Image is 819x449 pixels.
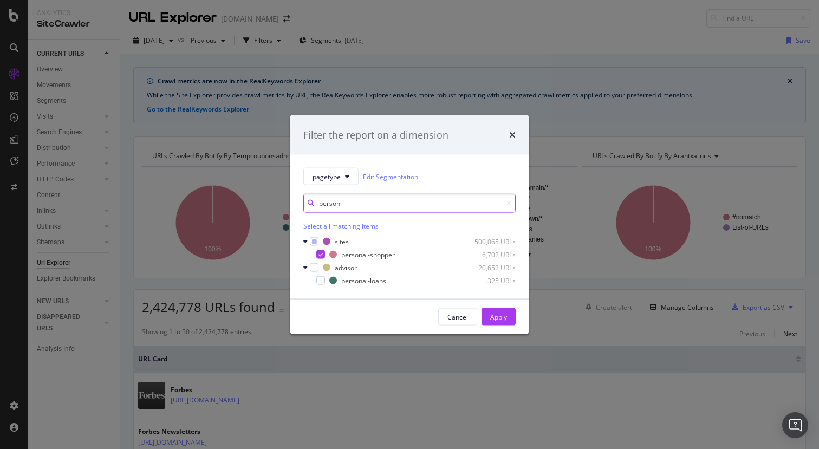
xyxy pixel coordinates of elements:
[438,308,477,326] button: Cancel
[363,171,418,182] a: Edit Segmentation
[303,128,448,142] div: Filter the report on a dimension
[341,276,386,285] div: personal-loans
[482,308,516,326] button: Apply
[463,263,516,272] div: 20,652 URLs
[341,250,395,259] div: personal-shopper
[463,276,516,285] div: 325 URLs
[335,263,357,272] div: advisor
[303,194,516,213] input: Search
[303,168,359,185] button: pagetype
[509,128,516,142] div: times
[290,115,529,334] div: modal
[313,172,341,181] span: pagetype
[463,250,516,259] div: 6,702 URLs
[447,312,468,321] div: Cancel
[335,237,349,246] div: sites
[303,222,516,231] div: Select all matching items
[490,312,507,321] div: Apply
[463,237,516,246] div: 500,065 URLs
[782,412,808,438] div: Open Intercom Messenger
